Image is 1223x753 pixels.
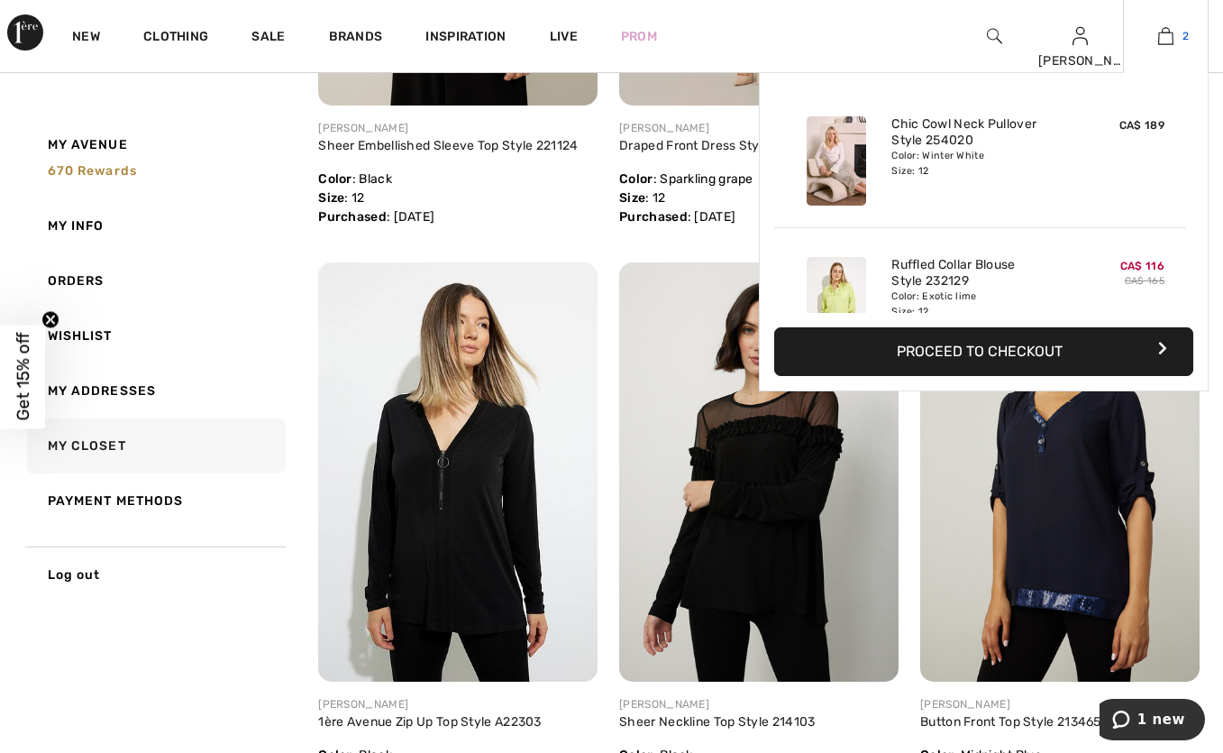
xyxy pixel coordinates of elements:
span: Get 15% off [13,333,33,421]
span: CA$ 116 [1120,260,1164,272]
img: joseph-ribkoff-tops-black_214103_1_cbcc_search.jpg [619,262,899,682]
img: My Info [1072,25,1088,47]
button: Close teaser [41,310,59,328]
div: Color: Exotic lime Size: 12 [891,289,1069,318]
a: Sign In [1072,27,1088,44]
span: Color [318,171,352,187]
a: Draped Front Dress Style 221103 [619,138,815,153]
img: Ruffled Collar Blouse Style 232129 [807,257,866,346]
div: [PERSON_NAME] [619,696,899,712]
span: Purchased [619,209,688,225]
a: Clothing [143,29,208,48]
div: [PERSON_NAME] [318,696,598,712]
span: CA$ 189 [1119,119,1164,132]
a: Log out [23,546,286,602]
span: 2 [1182,28,1189,44]
a: Sale [251,29,285,48]
button: Proceed to Checkout [774,327,1193,376]
a: Chic Cowl Neck Pullover Style 254020 [891,116,1069,149]
iframe: Opens a widget where you can chat to one of our agents [1100,699,1205,744]
a: Wishlist [23,308,286,363]
div: [PERSON_NAME] [1038,51,1122,70]
a: Prom [621,27,657,46]
div: : Black : 12 : [DATE] [318,136,598,226]
div: : Sparkling grape : 12 : [DATE] [619,136,899,226]
span: Size [619,190,645,206]
img: search the website [987,25,1002,47]
a: My Info [23,198,286,253]
div: [PERSON_NAME] [920,696,1200,712]
a: My Closet [23,418,286,473]
a: Sheer Embellished Sleeve Top Style 221124 [318,138,578,153]
span: Color [619,171,653,187]
a: Sheer Neckline Top Style 214103 [619,714,815,730]
img: 1ère Avenue [7,14,43,51]
span: Inspiration [425,29,506,48]
a: 2 [1124,25,1208,47]
a: New [72,29,100,48]
a: My Addresses [23,363,286,418]
a: Ruffled Collar Blouse Style 232129 [891,257,1069,289]
span: 670 rewards [48,163,137,179]
img: Chic Cowl Neck Pullover Style 254020 [807,116,866,206]
s: CA$ 165 [1125,275,1164,287]
a: Orders [23,253,286,308]
div: Color: Winter White Size: 12 [891,149,1069,178]
img: A22303_1_29f6_search.jpg [318,262,598,682]
a: Payment Methods [23,473,286,528]
a: 1ère Avenue Zip Up Top Style A22303 [318,714,542,730]
a: Live [550,27,578,46]
a: Button Front Top Style 213465 [920,714,1101,730]
img: joseph-ribkoff-tops-midnight-blue_213465d_1_4ab5_search.jpg [920,262,1200,682]
span: Size [318,190,344,206]
span: My Avenue [48,135,128,154]
img: My Bag [1158,25,1173,47]
span: Purchased [318,209,387,225]
div: [PERSON_NAME] [318,120,598,136]
div: [PERSON_NAME] [619,120,899,136]
a: Brands [329,29,383,48]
